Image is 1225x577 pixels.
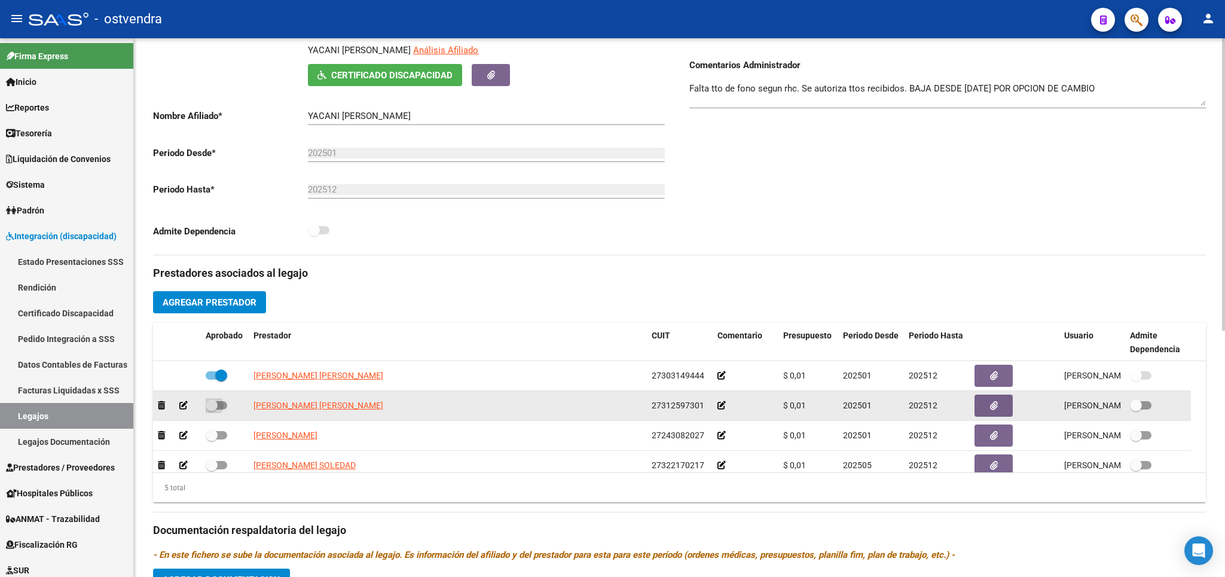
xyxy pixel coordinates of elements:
span: Agregar Prestador [163,297,256,308]
span: [PERSON_NAME] [DATE] [1064,401,1158,410]
datatable-header-cell: Usuario [1059,323,1125,362]
span: [PERSON_NAME] [PERSON_NAME] [253,401,383,410]
span: Comentario [717,331,762,340]
span: 202512 [909,401,937,410]
span: [PERSON_NAME] [PERSON_NAME] [253,371,383,380]
span: 202512 [909,431,937,440]
span: 27303149444 [652,371,704,380]
span: Usuario [1064,331,1093,340]
datatable-header-cell: Aprobado [201,323,249,362]
span: Firma Express [6,50,68,63]
p: Nombre Afiliado [153,109,308,123]
span: Aprobado [206,331,243,340]
span: Prestador [253,331,291,340]
span: Integración (discapacidad) [6,230,117,243]
mat-icon: menu [10,11,24,26]
span: 27322170217 [652,460,704,470]
span: Periodo Desde [843,331,899,340]
span: $ 0,01 [783,371,806,380]
span: Reportes [6,101,49,114]
span: SUR [6,564,29,577]
span: ANMAT - Trazabilidad [6,512,100,526]
datatable-header-cell: Periodo Hasta [904,323,970,362]
span: [PERSON_NAME] SOLEDAD [253,460,356,470]
p: YACANI [PERSON_NAME] [308,44,411,57]
span: [PERSON_NAME] [253,431,317,440]
p: Periodo Desde [153,146,308,160]
span: Prestadores / Proveedores [6,461,115,474]
span: 202512 [909,460,937,470]
span: Liquidación de Convenios [6,152,111,166]
span: [PERSON_NAME] [DATE] [1064,460,1158,470]
span: Sistema [6,178,45,191]
mat-icon: person [1201,11,1215,26]
datatable-header-cell: Prestador [249,323,647,362]
span: [PERSON_NAME] [DATE] [1064,371,1158,380]
div: 5 total [153,481,185,494]
span: [PERSON_NAME] [DATE] [1064,431,1158,440]
button: Agregar Prestador [153,291,266,313]
span: Análisis Afiliado [413,45,478,56]
i: - En este fichero se sube la documentación asociada al legajo. Es información del afiliado y del ... [153,549,955,560]
span: Admite Dependencia [1130,331,1180,354]
h3: Documentación respaldatoria del legajo [153,522,1206,539]
span: Periodo Hasta [909,331,963,340]
button: Certificado Discapacidad [308,64,462,86]
datatable-header-cell: Comentario [713,323,778,362]
span: Padrón [6,204,44,217]
span: Presupuesto [783,331,832,340]
span: Certificado Discapacidad [331,70,453,81]
span: 27312597301 [652,401,704,410]
span: CUIT [652,331,670,340]
div: Open Intercom Messenger [1184,536,1213,565]
span: $ 0,01 [783,431,806,440]
span: Inicio [6,75,36,88]
datatable-header-cell: Presupuesto [778,323,838,362]
span: $ 0,01 [783,401,806,410]
h3: Prestadores asociados al legajo [153,265,1206,282]
p: Admite Dependencia [153,225,308,238]
datatable-header-cell: Admite Dependencia [1125,323,1191,362]
span: Fiscalización RG [6,538,78,551]
span: - ostvendra [94,6,162,32]
datatable-header-cell: CUIT [647,323,713,362]
span: Tesorería [6,127,52,140]
span: Hospitales Públicos [6,487,93,500]
span: $ 0,01 [783,460,806,470]
span: 202505 [843,460,872,470]
p: Periodo Hasta [153,183,308,196]
span: 202501 [843,431,872,440]
span: 202512 [909,371,937,380]
span: 202501 [843,371,872,380]
span: 202501 [843,401,872,410]
datatable-header-cell: Periodo Desde [838,323,904,362]
h3: Comentarios Administrador [689,59,1206,72]
span: 27243082027 [652,431,704,440]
